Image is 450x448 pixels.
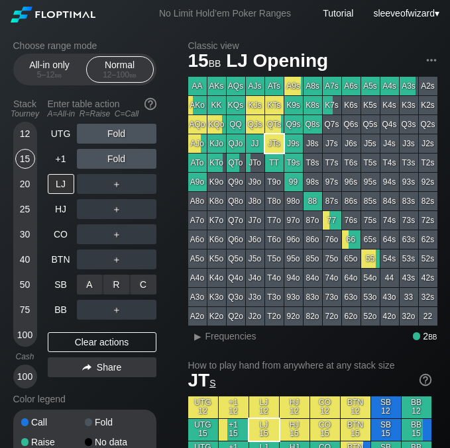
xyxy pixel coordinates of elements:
[209,375,215,389] span: s
[323,230,341,249] div: 76o
[380,154,399,172] div: T4s
[361,115,380,134] div: Q5s
[419,288,437,306] div: 32s
[400,134,418,153] div: J3s
[55,70,62,79] span: bb
[265,269,284,287] div: T4o
[380,77,399,95] div: A4s
[227,96,245,114] div: KQs
[400,192,418,210] div: 83s
[48,249,74,269] div: BTN
[342,77,361,95] div: A6s
[207,115,226,134] div: KQo
[265,96,284,114] div: KTs
[380,230,399,249] div: 64s
[284,96,303,114] div: K9s
[48,124,74,144] div: UTG
[227,154,245,172] div: QTo
[227,307,245,326] div: Q2o
[19,57,80,82] div: All-in only
[342,288,361,306] div: 63o
[419,307,437,326] div: 22
[188,154,207,172] div: ATo
[227,173,245,191] div: Q9o
[361,154,380,172] div: T5s
[246,115,264,134] div: QJs
[265,173,284,191] div: T9o
[323,77,341,95] div: A7s
[380,192,399,210] div: 84s
[342,192,361,210] div: 86s
[342,154,361,172] div: T6s
[77,124,156,144] div: Fold
[246,134,264,153] div: JJ
[361,134,380,153] div: J5s
[143,97,158,111] img: help.32db89a4.svg
[246,249,264,268] div: J5o
[15,224,35,244] div: 30
[188,40,437,51] h2: Classic view
[419,154,437,172] div: T2s
[400,288,418,306] div: 33
[323,192,341,210] div: 87s
[188,77,207,95] div: AA
[265,134,284,153] div: JTs
[48,174,74,194] div: LJ
[265,192,284,210] div: T8o
[22,70,78,79] div: 5 – 12
[265,307,284,326] div: T2o
[380,249,399,268] div: 54s
[82,364,91,371] img: share.864f2f62.svg
[13,388,156,410] div: Color legend
[227,249,245,268] div: Q5o
[342,269,361,287] div: 64o
[310,419,340,441] div: CO 15
[323,173,341,191] div: 97s
[48,357,156,377] div: Share
[8,352,42,361] div: Cash
[373,8,435,19] span: sleeveofwizard
[246,96,264,114] div: KJs
[400,96,418,114] div: K3s
[341,419,370,441] div: BTN 15
[188,249,207,268] div: A5o
[227,115,245,134] div: QQ
[209,55,221,69] span: bb
[419,173,437,191] div: 92s
[8,109,42,118] div: Tourney
[48,93,156,124] div: Enter table action
[21,437,85,447] div: Raise
[400,77,418,95] div: A3s
[249,419,279,441] div: LJ 15
[323,8,353,19] a: Tutorial
[428,331,437,341] span: bb
[284,192,303,210] div: 98o
[413,331,437,341] div: 2
[227,230,245,249] div: Q6o
[304,249,322,268] div: 85o
[207,288,226,306] div: K3o
[48,300,74,320] div: BB
[419,134,437,153] div: J2s
[188,134,207,153] div: AJo
[48,332,156,352] div: Clear actions
[380,307,399,326] div: 42o
[15,249,35,269] div: 40
[419,96,437,114] div: K2s
[323,115,341,134] div: Q7s
[323,134,341,153] div: J7s
[361,77,380,95] div: A5s
[188,307,207,326] div: A2o
[380,211,399,230] div: 74s
[207,77,226,95] div: AKs
[246,173,264,191] div: J9o
[77,149,156,169] div: Fold
[342,134,361,153] div: J6s
[402,419,431,441] div: BB 15
[77,275,156,294] div: ＋
[219,396,249,418] div: +1 12
[48,224,74,244] div: CO
[361,230,380,249] div: 65s
[400,249,418,268] div: 53s
[246,307,264,326] div: J2o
